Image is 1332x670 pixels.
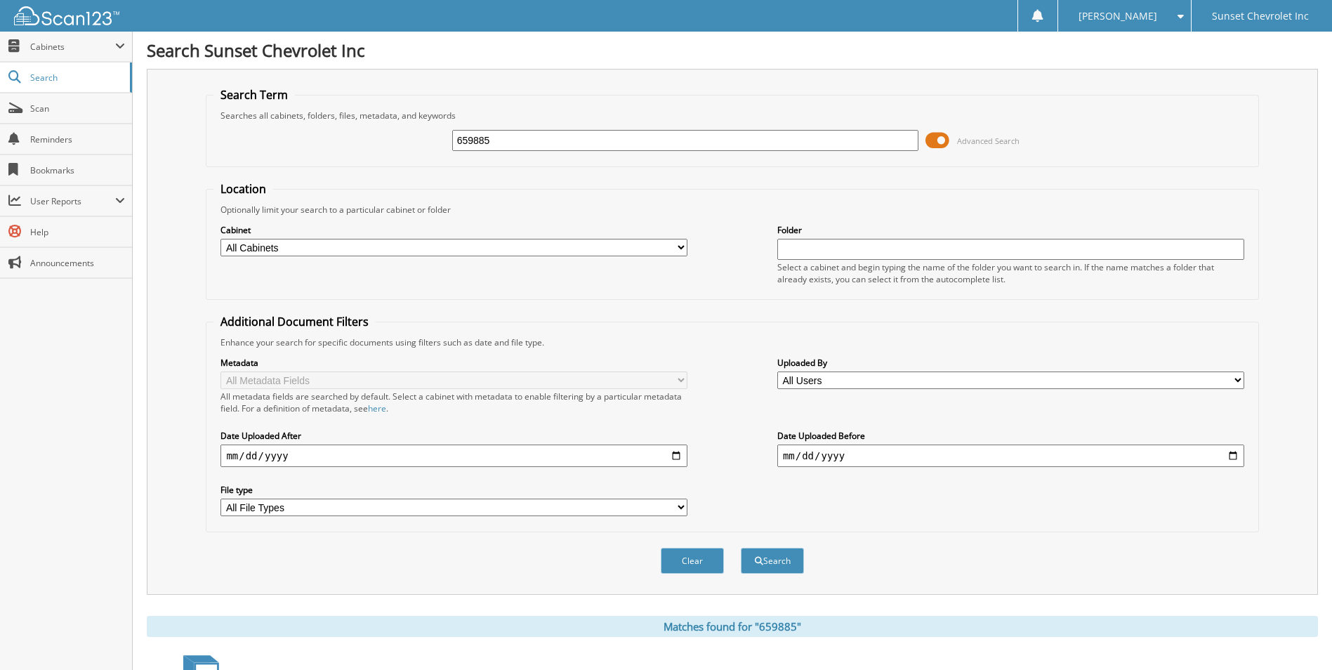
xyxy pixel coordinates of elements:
div: Select a cabinet and begin typing the name of the folder you want to search in. If the name match... [777,261,1244,285]
label: Cabinet [220,224,687,236]
legend: Location [213,181,273,197]
span: Scan [30,103,125,114]
span: Bookmarks [30,164,125,176]
label: Uploaded By [777,357,1244,369]
button: Search [741,548,804,574]
span: [PERSON_NAME] [1079,12,1157,20]
img: scan123-logo-white.svg [14,6,119,25]
div: Matches found for "659885" [147,616,1318,637]
span: Reminders [30,133,125,145]
label: File type [220,484,687,496]
input: start [220,445,687,467]
span: Cabinets [30,41,115,53]
span: Search [30,72,123,84]
span: Announcements [30,257,125,269]
span: Sunset Chevrolet Inc [1212,12,1309,20]
button: Clear [661,548,724,574]
a: here [368,402,386,414]
label: Metadata [220,357,687,369]
label: Folder [777,224,1244,236]
span: User Reports [30,195,115,207]
span: Help [30,226,125,238]
div: Enhance your search for specific documents using filters such as date and file type. [213,336,1251,348]
div: All metadata fields are searched by default. Select a cabinet with metadata to enable filtering b... [220,390,687,414]
legend: Search Term [213,87,295,103]
label: Date Uploaded Before [777,430,1244,442]
label: Date Uploaded After [220,430,687,442]
div: Searches all cabinets, folders, files, metadata, and keywords [213,110,1251,121]
legend: Additional Document Filters [213,314,376,329]
h1: Search Sunset Chevrolet Inc [147,39,1318,62]
span: Advanced Search [957,136,1020,146]
div: Optionally limit your search to a particular cabinet or folder [213,204,1251,216]
input: end [777,445,1244,467]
